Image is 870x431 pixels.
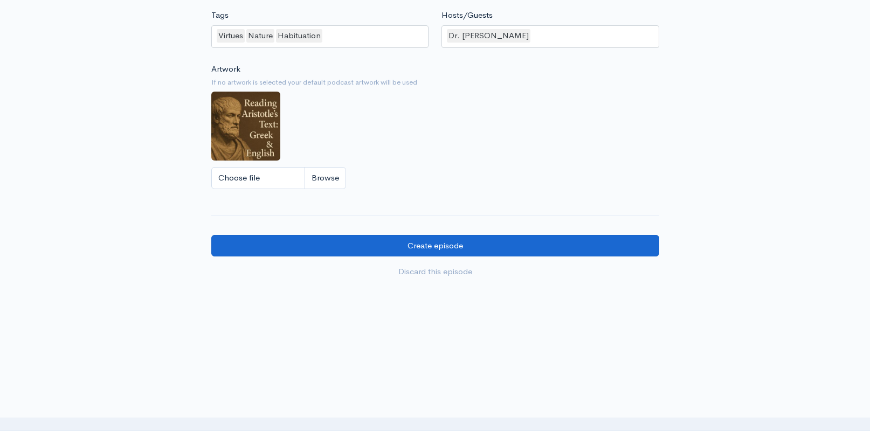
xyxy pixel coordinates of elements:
div: Virtues [217,29,245,43]
div: Habituation [276,29,322,43]
label: Hosts/Guests [441,9,493,22]
div: Dr. [PERSON_NAME] [447,29,530,43]
label: Tags [211,9,229,22]
div: Nature [246,29,274,43]
small: If no artwork is selected your default podcast artwork will be used [211,77,659,88]
label: Artwork [211,63,240,75]
input: Create episode [211,235,659,257]
a: Discard this episode [211,261,659,283]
